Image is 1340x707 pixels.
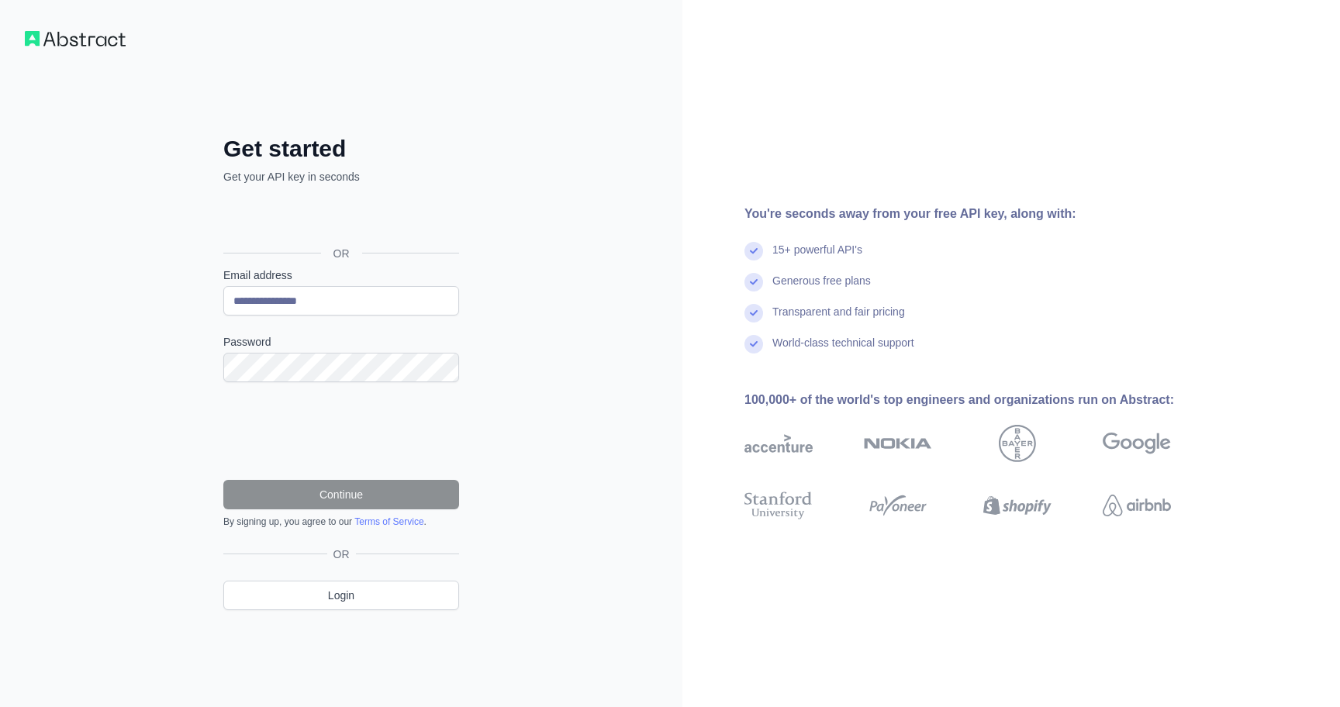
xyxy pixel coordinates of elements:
[223,480,459,509] button: Continue
[223,401,459,461] iframe: reCAPTCHA
[223,135,459,163] h2: Get started
[223,334,459,350] label: Password
[772,242,862,273] div: 15+ powerful API's
[864,425,932,462] img: nokia
[999,425,1036,462] img: bayer
[1103,488,1171,522] img: airbnb
[772,304,905,335] div: Transparent and fair pricing
[744,242,763,260] img: check mark
[223,581,459,610] a: Login
[744,273,763,291] img: check mark
[354,516,423,527] a: Terms of Service
[223,267,459,283] label: Email address
[744,304,763,322] img: check mark
[223,169,459,185] p: Get your API key in seconds
[216,202,464,236] iframe: Sign in with Google Button
[744,335,763,353] img: check mark
[321,246,362,261] span: OR
[744,488,813,522] img: stanford university
[25,31,126,47] img: Workflow
[1103,425,1171,462] img: google
[744,425,813,462] img: accenture
[223,516,459,528] div: By signing up, you agree to our .
[864,488,932,522] img: payoneer
[983,488,1052,522] img: shopify
[327,547,356,562] span: OR
[744,391,1221,409] div: 100,000+ of the world's top engineers and organizations run on Abstract:
[772,335,914,366] div: World-class technical support
[744,205,1221,223] div: You're seconds away from your free API key, along with:
[772,273,871,304] div: Generous free plans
